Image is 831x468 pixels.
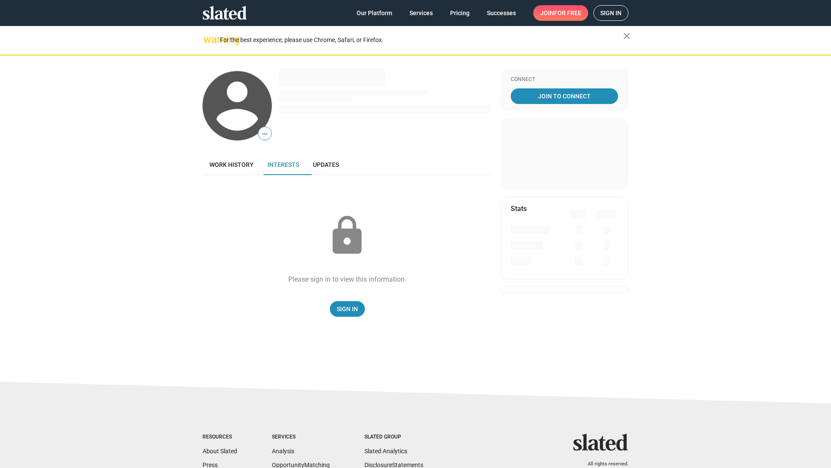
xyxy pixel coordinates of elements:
[313,161,339,168] span: Updates
[357,5,392,21] span: Our Platform
[209,161,254,168] span: Work history
[403,5,440,21] a: Services
[203,434,237,441] div: Resources
[554,5,581,21] span: for free
[272,448,294,455] a: Analysis
[511,88,618,104] a: Join To Connect
[480,5,523,21] a: Successes
[443,5,477,21] a: Pricing
[364,434,423,441] div: Slated Group
[325,214,369,257] mat-icon: lock
[258,128,271,140] span: —
[337,301,358,317] span: Sign In
[450,5,470,21] span: Pricing
[272,434,330,441] div: Services
[593,5,628,21] a: Sign in
[512,88,616,104] span: Join To Connect
[350,5,399,21] a: Our Platform
[203,34,214,45] mat-icon: warning
[220,34,623,46] div: For the best experience, please use Chrome, Safari, or Firefox.
[261,154,306,175] a: Interests
[487,5,516,21] span: Successes
[364,448,407,455] a: Slated Analytics
[330,301,365,317] a: Sign In
[600,6,622,20] span: Sign in
[622,31,632,41] mat-icon: close
[511,204,527,213] mat-card-title: Stats
[409,5,433,21] span: Services
[511,76,618,83] div: Connect
[288,275,406,284] div: Please sign in to view this information.
[267,161,299,168] span: Interests
[540,5,581,21] span: Join
[306,154,346,175] a: Updates
[533,5,588,21] a: Joinfor free
[203,448,237,455] a: About Slated
[203,154,261,175] a: Work history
